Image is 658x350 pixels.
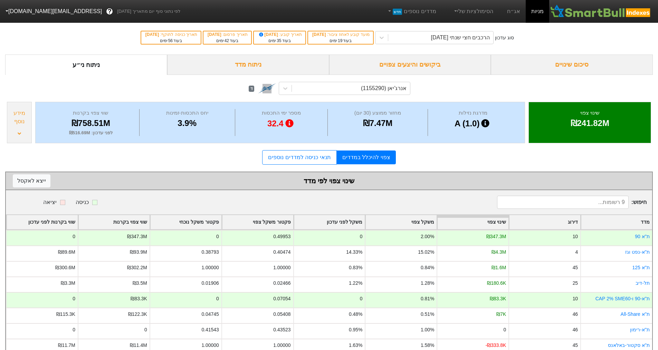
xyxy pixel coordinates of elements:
[56,311,75,318] div: ₪115.3K
[130,249,147,256] div: ₪93.9M
[312,38,370,44] div: בעוד ימים
[312,31,370,38] div: מועד קובע לאחוז ציבור :
[365,215,437,229] div: Toggle SortBy
[55,264,75,271] div: ₪300.6M
[495,34,514,41] div: סוג עדכון
[273,233,290,240] div: 0.49953
[625,249,650,255] a: ת''א-נפט וגז
[222,215,293,229] div: Toggle SortBy
[249,86,255,92] span: ד
[330,117,426,129] div: ₪7.47M
[595,296,650,301] a: ת"א-90 ו-CAP 2% SME60
[421,233,434,240] div: 2.00%
[450,4,496,18] a: הסימולציות שלי
[207,31,248,38] div: תאריך פרסום :
[141,117,233,129] div: 3.9%
[421,311,434,318] div: 0.51%
[312,32,327,37] span: [DATE]
[330,109,426,117] div: מחזור ממוצע (30 יום)
[150,215,221,229] div: Toggle SortBy
[349,311,362,318] div: 0.48%
[360,295,363,302] div: 0
[487,280,506,287] div: ₪180.6K
[9,109,30,126] div: מידע נוסף
[201,249,219,256] div: 0.38793
[13,174,50,187] button: ייצא לאקסל
[145,38,197,44] div: בעוד ימים
[421,264,434,271] div: 0.84%
[13,176,645,186] div: שינוי צפוי לפי מדד
[537,117,642,129] div: ₪241.82M
[360,233,363,240] div: 0
[117,8,180,15] span: לפי נתוני סוף יום מתאריך [DATE]
[421,326,434,333] div: 1.00%
[258,79,276,97] img: tase link
[128,311,147,318] div: ₪122.3K
[346,249,362,256] div: 14.33%
[509,215,580,229] div: Toggle SortBy
[216,295,219,302] div: 0
[573,311,578,318] div: 46
[73,233,75,240] div: 0
[431,33,490,42] div: הרכבים חצי שנתי [DATE]
[486,342,506,349] div: -₪333.8K
[131,295,147,302] div: ₪83.3K
[361,84,407,93] div: אנרג'יאן (1155290)
[418,249,434,256] div: 15.02%
[635,234,650,239] a: ת''א 90
[503,326,506,333] div: 0
[608,342,650,348] a: ת''א סקטור-באלאנס
[273,280,290,287] div: 0.02466
[492,249,506,256] div: ₪4.3M
[208,32,222,37] span: [DATE]
[437,215,508,229] div: Toggle SortBy
[575,249,578,256] div: 4
[76,198,89,206] div: כניסה
[61,280,75,287] div: ₪3.3M
[573,295,578,302] div: 10
[58,342,75,349] div: ₪11.7M
[43,198,57,206] div: יציאה
[581,215,652,229] div: Toggle SortBy
[338,38,342,43] span: 19
[486,233,506,240] div: ₪347.3M
[573,280,578,287] div: 25
[237,109,326,117] div: מספר ימי התכסות
[225,38,229,43] span: 42
[73,326,75,333] div: 0
[167,55,329,75] div: ניתוח מדד
[421,342,434,349] div: 1.58%
[573,342,578,349] div: 45
[127,264,147,271] div: ₪302.2M
[349,326,362,333] div: 0.95%
[141,109,233,117] div: יחס התכסות-זמינות
[337,150,396,164] a: צפוי להיכלל במדדים
[632,265,650,270] a: ת''א 125
[58,249,75,256] div: ₪89.6M
[537,109,642,117] div: שינוי צפוי
[44,109,137,117] div: שווי צפוי בקרנות
[207,38,248,44] div: בעוד ימים
[497,196,629,209] input: 9 רשומות...
[130,342,147,349] div: ₪11.4M
[237,117,326,130] div: 32.4
[73,295,75,302] div: 0
[257,38,302,44] div: בעוד ימים
[201,326,219,333] div: 0.41543
[145,31,197,38] div: תאריך כניסה לתוקף :
[573,264,578,271] div: 45
[145,32,160,37] span: [DATE]
[273,326,290,333] div: 0.43523
[7,215,78,229] div: Toggle SortBy
[549,4,652,18] img: SmartBull
[78,215,150,229] div: Toggle SortBy
[421,295,434,302] div: 0.81%
[329,55,491,75] div: ביקושים והיצעים צפויים
[277,38,281,43] span: 35
[349,264,362,271] div: 0.83%
[44,129,137,136] div: לפני עדכון : ₪516.69M
[108,7,112,16] span: ?
[421,280,434,287] div: 1.28%
[273,249,290,256] div: 0.40474
[257,31,302,38] div: תאריך קובע :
